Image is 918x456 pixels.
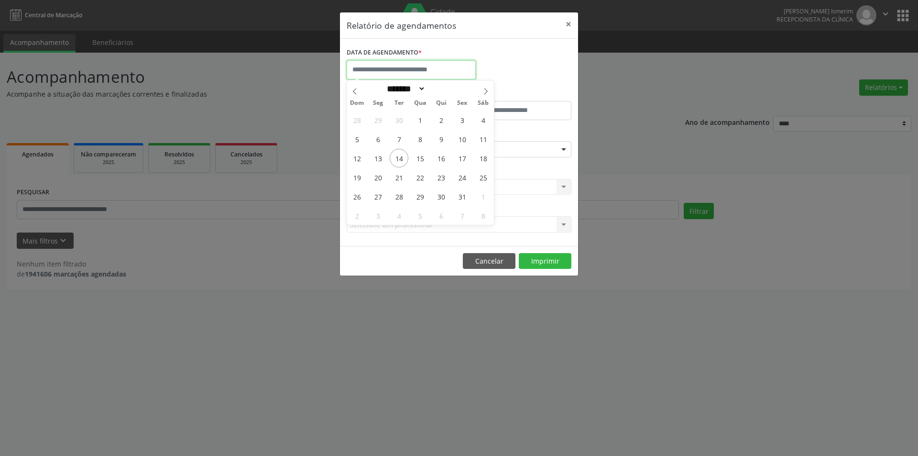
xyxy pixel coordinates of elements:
span: Novembro 3, 2025 [369,206,387,225]
h5: Relatório de agendamentos [347,19,456,32]
span: Outubro 10, 2025 [453,130,471,148]
span: Outubro 22, 2025 [411,168,429,187]
span: Outubro 29, 2025 [411,187,429,206]
span: Outubro 3, 2025 [453,111,471,129]
span: Outubro 20, 2025 [369,168,387,187]
label: ATÉ [461,86,571,101]
span: Outubro 2, 2025 [432,111,450,129]
span: Outubro 28, 2025 [390,187,408,206]
span: Ter [389,100,410,106]
span: Novembro 4, 2025 [390,206,408,225]
span: Qua [410,100,431,106]
span: Setembro 29, 2025 [369,111,387,129]
span: Outubro 15, 2025 [411,149,429,167]
span: Outubro 18, 2025 [474,149,492,167]
label: DATA DE AGENDAMENTO [347,45,422,60]
span: Novembro 5, 2025 [411,206,429,225]
span: Novembro 8, 2025 [474,206,492,225]
span: Sex [452,100,473,106]
span: Outubro 24, 2025 [453,168,471,187]
span: Seg [368,100,389,106]
span: Setembro 28, 2025 [348,111,366,129]
span: Outubro 14, 2025 [390,149,408,167]
span: Outubro 30, 2025 [432,187,450,206]
span: Outubro 31, 2025 [453,187,471,206]
button: Close [559,12,578,36]
input: Year [426,84,457,94]
span: Sáb [473,100,494,106]
span: Outubro 8, 2025 [411,130,429,148]
span: Outubro 19, 2025 [348,168,366,187]
span: Outubro 21, 2025 [390,168,408,187]
span: Dom [347,100,368,106]
span: Outubro 9, 2025 [432,130,450,148]
span: Novembro 7, 2025 [453,206,471,225]
span: Outubro 27, 2025 [369,187,387,206]
span: Outubro 7, 2025 [390,130,408,148]
span: Outubro 23, 2025 [432,168,450,187]
span: Novembro 2, 2025 [348,206,366,225]
span: Outubro 6, 2025 [369,130,387,148]
span: Outubro 5, 2025 [348,130,366,148]
span: Novembro 6, 2025 [432,206,450,225]
span: Outubro 17, 2025 [453,149,471,167]
span: Qui [431,100,452,106]
button: Imprimir [519,253,571,269]
span: Outubro 26, 2025 [348,187,366,206]
button: Cancelar [463,253,515,269]
span: Outubro 4, 2025 [474,111,492,129]
span: Outubro 13, 2025 [369,149,387,167]
span: Setembro 30, 2025 [390,111,408,129]
span: Outubro 16, 2025 [432,149,450,167]
span: Outubro 12, 2025 [348,149,366,167]
span: Outubro 25, 2025 [474,168,492,187]
span: Novembro 1, 2025 [474,187,492,206]
span: Outubro 11, 2025 [474,130,492,148]
span: Outubro 1, 2025 [411,111,429,129]
select: Month [383,84,426,94]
